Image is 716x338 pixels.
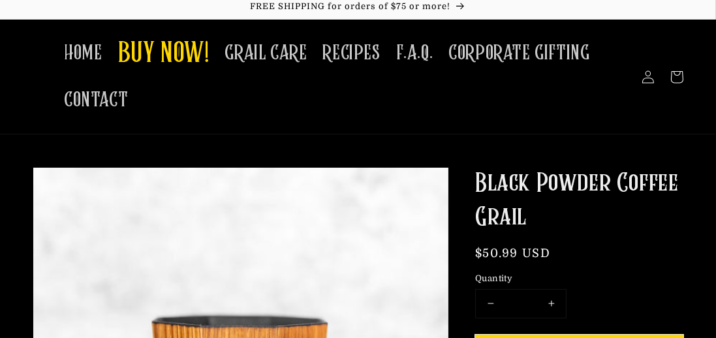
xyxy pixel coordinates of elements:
a: BUY NOW! [110,29,217,80]
span: CONTACT [64,87,128,113]
a: CORPORATE GIFTING [441,33,597,74]
a: F.A.Q. [388,33,441,74]
h1: Black Powder Coffee Grail [475,167,683,235]
label: Quantity [475,272,683,285]
a: CONTACT [56,80,136,121]
span: RECIPES [322,40,380,66]
span: GRAIL CARE [225,40,307,66]
span: F.A.Q. [396,40,433,66]
span: BUY NOW! [118,37,210,72]
span: HOME [64,40,102,66]
a: HOME [56,33,110,74]
p: FREE SHIPPING for orders of $75 or more! [13,1,703,12]
a: RECIPES [315,33,388,74]
span: $50.99 USD [475,247,550,260]
a: GRAIL CARE [217,33,315,74]
span: CORPORATE GIFTING [448,40,589,66]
